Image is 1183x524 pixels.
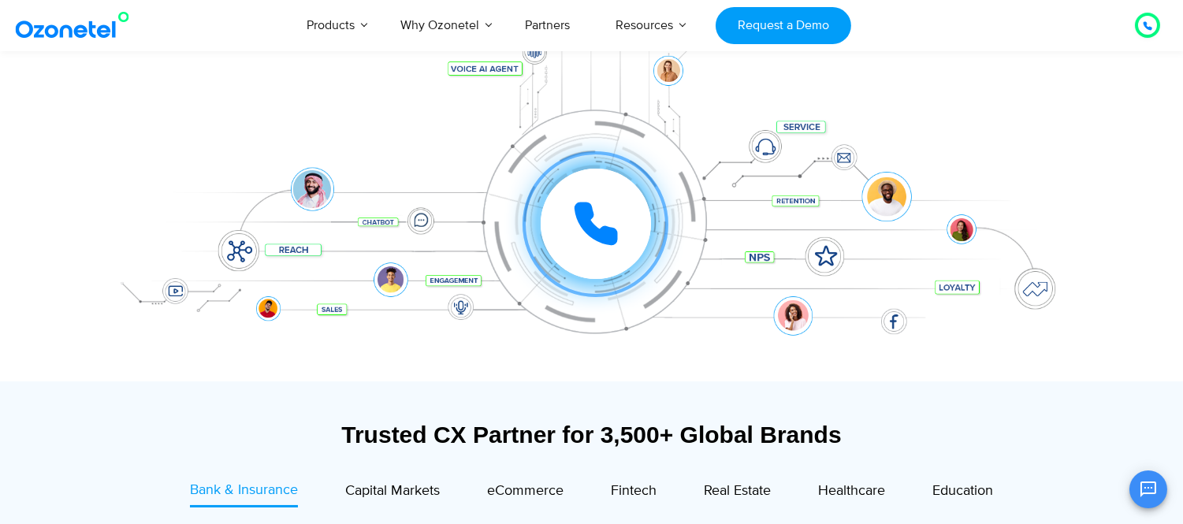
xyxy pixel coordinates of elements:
span: Real Estate [704,482,771,500]
span: Bank & Insurance [190,481,298,499]
a: Real Estate [704,480,771,507]
span: eCommerce [487,482,564,500]
a: Request a Demo [716,7,850,44]
button: Open chat [1129,470,1167,508]
a: Bank & Insurance [190,480,298,507]
a: Fintech [611,480,657,507]
span: Capital Markets [345,482,440,500]
a: Healthcare [818,480,885,507]
a: eCommerce [487,480,564,507]
a: Capital Markets [345,480,440,507]
div: Trusted CX Partner for 3,500+ Global Brands [107,421,1077,448]
span: Fintech [611,482,657,500]
span: Healthcare [818,482,885,500]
